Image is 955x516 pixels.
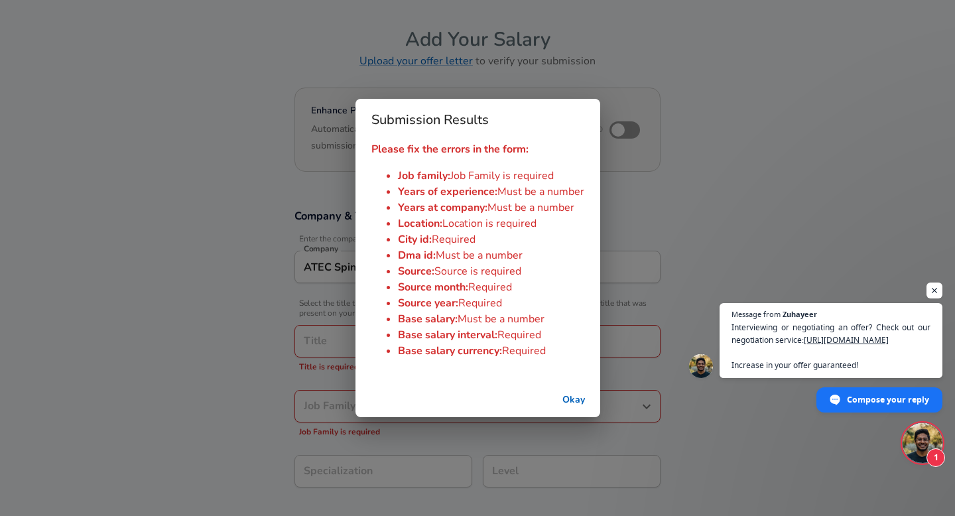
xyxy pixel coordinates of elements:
[783,310,817,318] span: Zuhayeer
[450,168,554,183] span: Job Family is required
[497,184,584,199] span: Must be a number
[442,216,537,231] span: Location is required
[926,448,945,467] span: 1
[552,388,595,413] button: successful-submission-button
[732,321,930,371] span: Interviewing or negotiating an offer? Check out our negotiation service: Increase in your offer g...
[458,312,544,326] span: Must be a number
[398,344,502,358] span: Base salary currency :
[398,200,487,215] span: Years at company :
[398,264,434,279] span: Source :
[355,99,600,141] h2: Submission Results
[398,312,458,326] span: Base salary :
[732,310,781,318] span: Message from
[398,296,458,310] span: Source year :
[903,423,942,463] div: Open chat
[847,388,929,411] span: Compose your reply
[398,248,436,263] span: Dma id :
[398,184,497,199] span: Years of experience :
[432,232,476,247] span: Required
[458,296,502,310] span: Required
[487,200,574,215] span: Must be a number
[502,344,546,358] span: Required
[468,280,512,294] span: Required
[497,328,541,342] span: Required
[398,168,450,183] span: Job family :
[398,216,442,231] span: Location :
[434,264,521,279] span: Source is required
[398,232,432,247] span: City id :
[398,328,497,342] span: Base salary interval :
[398,280,468,294] span: Source month :
[436,248,523,263] span: Must be a number
[371,142,529,157] strong: Please fix the errors in the form:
